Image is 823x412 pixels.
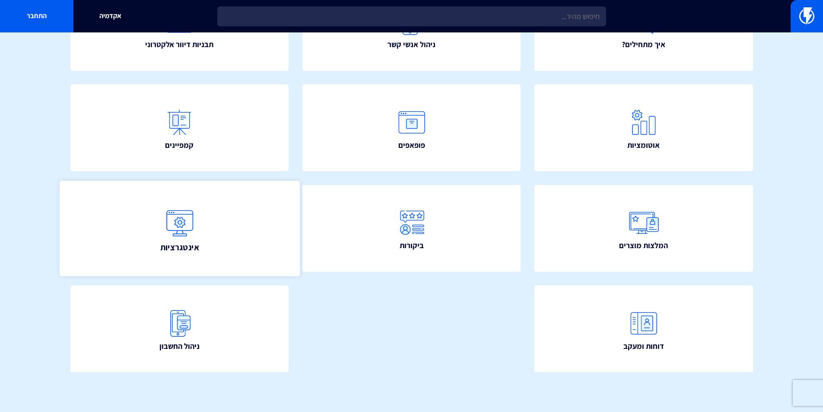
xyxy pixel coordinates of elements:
span: אוטומציות [627,140,660,151]
a: אינטגרציות [59,181,299,276]
span: תבניות דיוור אלקטרוני [145,39,213,50]
span: המלצות מוצרים [619,240,668,251]
span: ביקורות [400,240,424,251]
a: ביקורות [302,185,521,272]
span: קמפיינים [165,140,194,151]
a: קמפיינים [70,84,289,171]
span: ניהול אנשי קשר [388,39,435,50]
span: איך מתחילים? [622,39,665,50]
span: פופאפים [398,140,425,151]
a: המלצות מוצרים [534,185,753,272]
input: חיפוש מהיר... [217,6,606,26]
a: פופאפים [302,84,521,171]
a: ניהול החשבון [70,285,289,372]
span: אינטגרציות [160,241,199,253]
span: ניהול החשבון [159,341,200,352]
a: דוחות ומעקב [534,285,753,372]
a: אוטומציות [534,84,753,171]
span: דוחות ומעקב [623,341,664,352]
